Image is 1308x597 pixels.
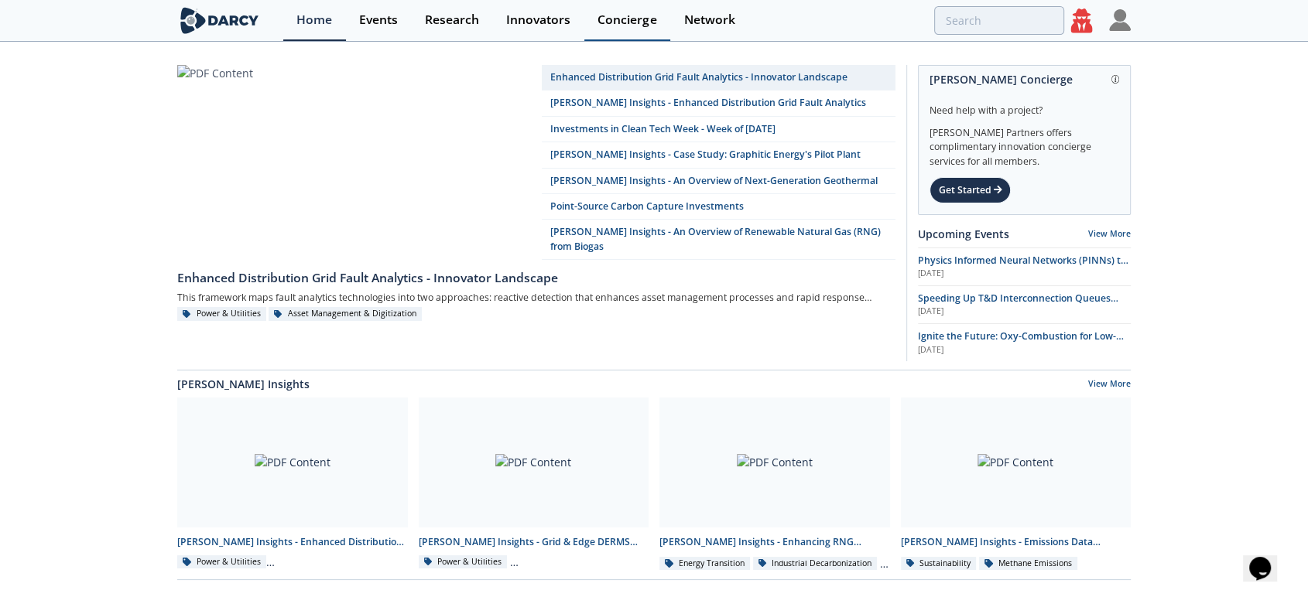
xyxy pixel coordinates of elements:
[895,397,1137,571] a: PDF Content [PERSON_NAME] Insights - Emissions Data Integration Sustainability Methane Emissions
[598,14,656,26] div: Concierge
[918,254,1128,281] span: Physics Informed Neural Networks (PINNs) to Accelerate Subsurface Scenario Analysis
[296,14,332,26] div: Home
[177,261,895,288] a: Enhanced Distribution Grid Fault Analytics - Innovator Landscape
[1111,75,1120,84] img: information.svg
[930,118,1119,169] div: [PERSON_NAME] Partners offers complimentary innovation concierge services for all members.
[1109,9,1131,31] img: Profile
[542,169,895,194] a: [PERSON_NAME] Insights - An Overview of Next-Generation Geothermal
[659,535,890,549] div: [PERSON_NAME] Insights - Enhancing RNG innovation
[172,397,413,571] a: PDF Content [PERSON_NAME] Insights - Enhanced Distribution Grid Fault Analytics Power & Utilities
[177,535,408,549] div: [PERSON_NAME] Insights - Enhanced Distribution Grid Fault Analytics
[542,65,895,90] a: Enhanced Distribution Grid Fault Analytics - Innovator Landscape
[918,254,1131,280] a: Physics Informed Neural Networks (PINNs) to Accelerate Subsurface Scenario Analysis [DATE]
[918,268,1131,280] div: [DATE]
[425,14,479,26] div: Research
[918,329,1124,356] span: Ignite the Future: Oxy-Combustion for Low-Carbon Power
[654,397,895,571] a: PDF Content [PERSON_NAME] Insights - Enhancing RNG innovation Energy Transition Industrial Decarb...
[177,376,310,392] a: [PERSON_NAME] Insights
[542,117,895,142] a: Investments in Clean Tech Week - Week of [DATE]
[930,93,1119,118] div: Need help with a project?
[918,226,1009,242] a: Upcoming Events
[542,220,895,260] a: [PERSON_NAME] Insights - An Overview of Renewable Natural Gas (RNG) from Biogas
[934,6,1064,35] input: Advanced Search
[901,557,977,571] div: Sustainability
[659,557,750,571] div: Energy Transition
[506,14,570,26] div: Innovators
[269,307,422,321] div: Asset Management & Digitization
[683,14,734,26] div: Network
[413,397,655,571] a: PDF Content [PERSON_NAME] Insights - Grid & Edge DERMS Integration Power & Utilities
[1243,535,1293,582] iframe: chat widget
[930,66,1119,93] div: [PERSON_NAME] Concierge
[542,142,895,168] a: [PERSON_NAME] Insights - Case Study: Graphitic Energy's Pilot Plant
[177,288,895,307] div: This framework maps fault analytics technologies into two approaches: reactive detection that enh...
[918,305,1131,318] div: [DATE]
[918,344,1131,356] div: [DATE]
[177,7,262,34] img: logo-wide.svg
[359,14,398,26] div: Events
[753,557,878,571] div: Industrial Decarbonization
[419,535,649,549] div: [PERSON_NAME] Insights - Grid & Edge DERMS Integration
[918,292,1131,318] a: Speeding Up T&D Interconnection Queues with Enhanced Software Solutions [DATE]
[901,535,1132,549] div: [PERSON_NAME] Insights - Emissions Data Integration
[918,292,1118,319] span: Speeding Up T&D Interconnection Queues with Enhanced Software Solutions
[930,177,1011,203] div: Get Started
[918,329,1131,356] a: Ignite the Future: Oxy-Combustion for Low-Carbon Power [DATE]
[979,557,1077,571] div: Methane Emissions
[419,555,508,569] div: Power & Utilities
[1088,378,1131,392] a: View More
[542,194,895,220] a: Point-Source Carbon Capture Investments
[177,269,895,288] div: Enhanced Distribution Grid Fault Analytics - Innovator Landscape
[177,307,266,321] div: Power & Utilities
[1088,228,1131,239] a: View More
[177,555,266,569] div: Power & Utilities
[542,90,895,116] a: [PERSON_NAME] Insights - Enhanced Distribution Grid Fault Analytics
